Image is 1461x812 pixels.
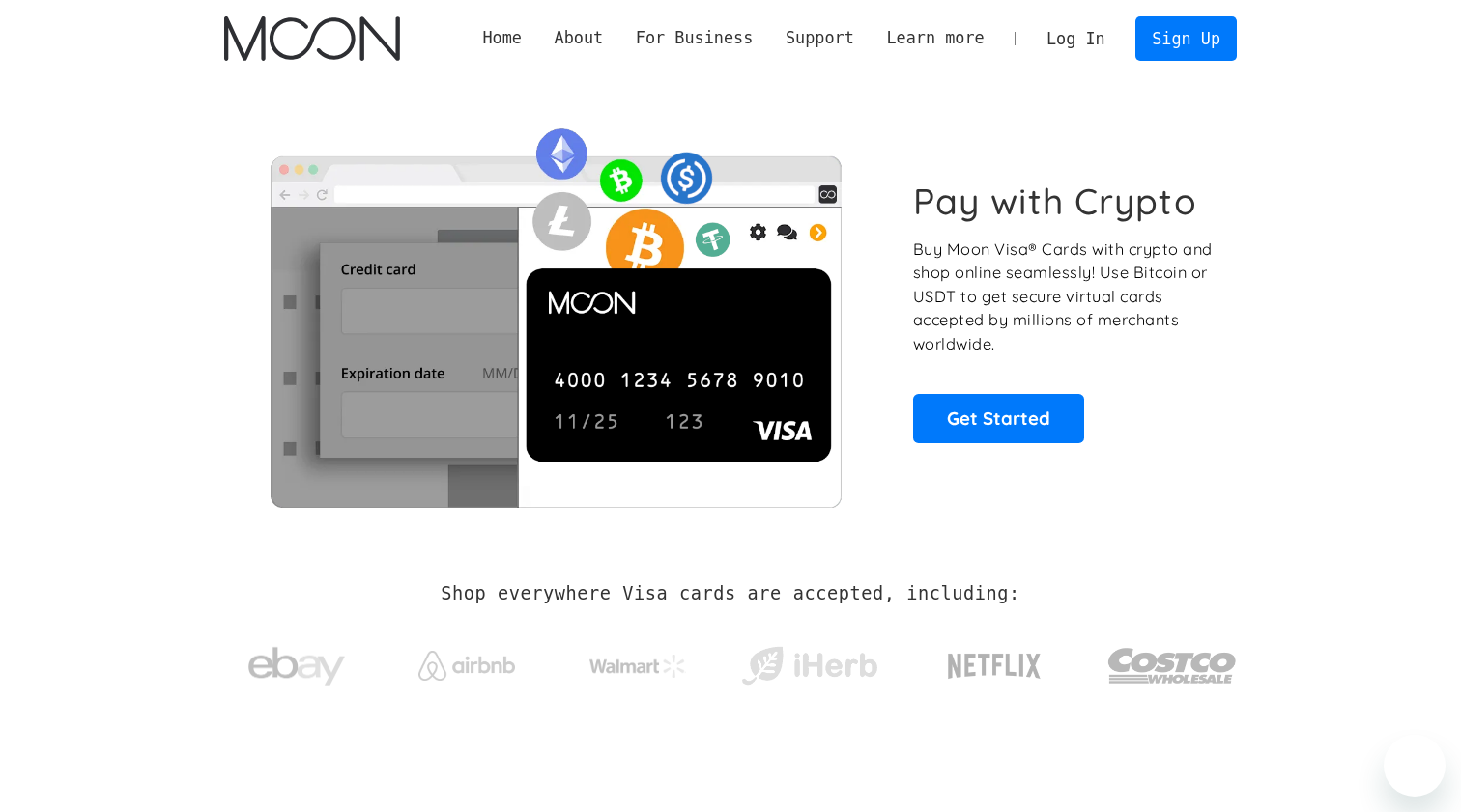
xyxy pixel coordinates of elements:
[913,394,1084,442] a: Get Started
[224,617,368,707] a: ebay
[538,26,619,50] div: About
[619,26,769,50] div: For Business
[913,180,1197,223] h1: Pay with Crypto
[1107,610,1237,712] a: Costco
[441,583,1019,604] h2: Shop everywhere Visa cards are accepted, including:
[636,26,753,50] div: For Business
[769,26,870,50] div: Support
[1135,16,1236,60] a: Sign Up
[913,238,1216,356] p: Buy Moon Visa® Cards with crypto and shop online seamlessly! Use Bitcoin or USDT to get secure vi...
[395,631,539,690] a: Airbnb
[467,26,538,50] a: Home
[886,26,984,50] div: Learn more
[224,16,399,61] a: home
[555,26,604,50] div: About
[908,623,1081,700] a: Netflix
[871,26,1001,50] div: Learn more
[786,26,854,50] div: Support
[1107,630,1237,702] img: Costco
[1030,17,1121,60] a: Log In
[737,622,881,701] a: iHerb
[224,115,886,507] img: Moon Cards let you spend your crypto anywhere Visa is accepted.
[418,651,515,681] img: Airbnb
[946,642,1043,690] img: Netflix
[589,655,686,678] img: Walmart
[1384,735,1446,797] iframe: Button to launch messaging window
[566,635,710,687] a: Walmart
[737,641,881,691] img: iHerb
[224,16,399,61] img: Moon Logo
[248,636,345,697] img: ebay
